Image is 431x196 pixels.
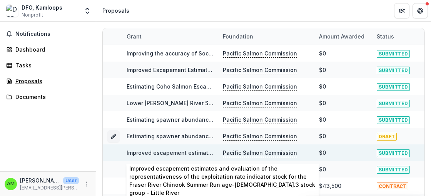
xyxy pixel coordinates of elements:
div: $0 [319,165,326,173]
span: CONTRACT [377,183,408,190]
div: $0 [319,49,326,57]
p: Pacific Salmon Commission [223,132,297,141]
a: Tasks [3,59,93,72]
button: Partners [394,3,409,18]
span: SUBMITTED [377,83,410,91]
div: Dashboard [15,45,87,54]
a: Lower [PERSON_NAME] River Sockeye Spawner Escapement [127,100,288,106]
div: DFO, Kamloops [22,3,62,12]
div: Status [372,28,430,45]
a: Improved Escapement Estimates of Interior Fraser Coho [127,67,276,73]
span: SUBMITTED [377,50,410,58]
div: Grant [122,32,146,40]
p: Pacific Salmon Commission [223,149,297,157]
p: Pacific Salmon Commission [223,116,297,124]
div: $0 [319,132,326,140]
p: Pacific Salmon Commission [223,66,297,74]
div: Foundation [218,32,258,40]
div: Amount awarded [314,28,372,45]
a: Dashboard [3,43,93,56]
img: DFO, Kamloops [6,5,18,17]
div: Proposals [15,77,87,85]
a: Proposals [3,75,93,87]
div: Documents [15,93,87,101]
div: Tasks [15,61,87,69]
div: Status [372,32,399,40]
button: Get Help [413,3,428,18]
button: Notifications [3,28,93,40]
p: User [63,177,79,184]
div: $0 [319,149,326,157]
span: SUBMITTED [377,166,410,174]
span: SUBMITTED [377,100,410,107]
div: Foundation [218,28,314,45]
button: Grant 262c066c-07e7-4859-b7b2-a51c573dabb5 [107,130,120,142]
span: Notifications [15,31,90,37]
div: Proposals [102,7,129,15]
button: More [82,179,91,189]
div: Amount awarded [314,32,369,40]
p: [EMAIL_ADDRESS][PERSON_NAME][DOMAIN_NAME] [20,184,79,191]
div: $0 [319,82,326,90]
p: Pacific Salmon Commission [223,165,297,174]
span: SUBMITTED [377,116,410,124]
span: Nonprofit [22,12,43,18]
p: Pacific Salmon Commission [223,82,297,91]
p: Pacific Salmon Commission [223,49,297,58]
nav: breadcrumb [99,5,132,16]
p: Pacific Salmon Commission [223,182,297,190]
div: $0 [319,116,326,124]
div: Grant [122,28,218,45]
span: SUBMITTED [377,149,410,157]
span: SUBMITTED [377,67,410,74]
p: [PERSON_NAME] [20,176,60,184]
a: Documents [3,90,93,103]
div: $43,500 [319,182,341,190]
div: Amber Messmer [7,181,15,186]
span: DRAFT [377,133,397,141]
button: Open entity switcher [82,3,93,18]
div: $0 [319,99,326,107]
a: Estimating Coho Salmon Escapement to the Lower Fraser Management Unit [127,83,330,90]
p: Pacific Salmon Commission [223,99,297,107]
div: $0 [319,66,326,74]
a: Improving the accuracy of Sockeye spawner estimates to the [PERSON_NAME] River [127,50,352,57]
